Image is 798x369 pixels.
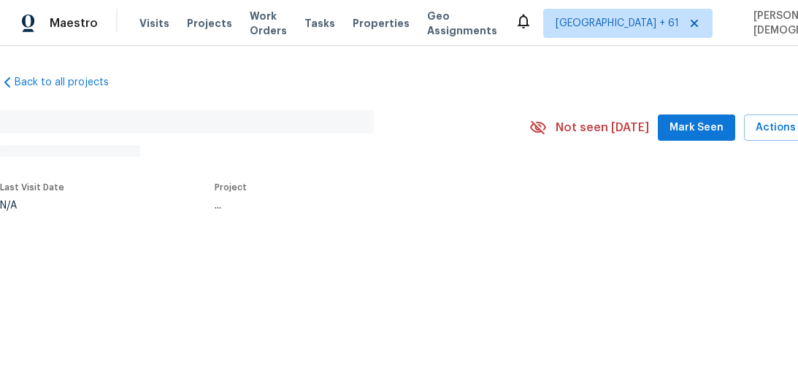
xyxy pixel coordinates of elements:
[250,9,287,38] span: Work Orders
[304,18,335,28] span: Tasks
[50,16,98,31] span: Maestro
[353,16,410,31] span: Properties
[427,9,497,38] span: Geo Assignments
[658,114,735,141] button: Mark Seen
[187,16,232,31] span: Projects
[215,201,495,211] div: ...
[215,183,247,192] span: Project
[556,16,679,31] span: [GEOGRAPHIC_DATA] + 61
[139,16,169,31] span: Visits
[670,119,724,137] span: Mark Seen
[556,120,649,135] span: Not seen [DATE]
